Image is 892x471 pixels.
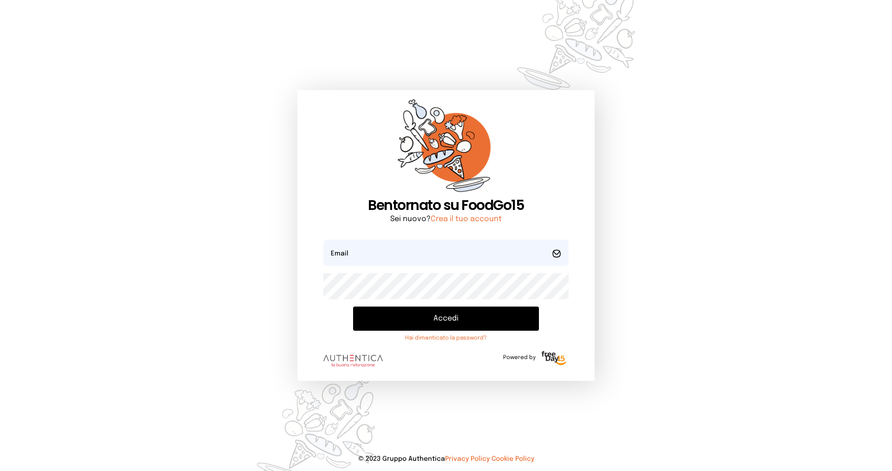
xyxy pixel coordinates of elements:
[398,99,494,197] img: sticker-orange.65babaf.png
[492,456,534,462] a: Cookie Policy
[539,349,569,368] img: logo-freeday.3e08031.png
[445,456,490,462] a: Privacy Policy
[503,354,536,361] span: Powered by
[323,214,569,225] p: Sei nuovo?
[353,334,539,342] a: Hai dimenticato la password?
[353,307,539,331] button: Accedi
[431,215,502,223] a: Crea il tuo account
[323,355,383,367] img: logo.8f33a47.png
[323,197,569,214] h1: Bentornato su FoodGo15
[15,454,877,464] p: © 2023 Gruppo Authentica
